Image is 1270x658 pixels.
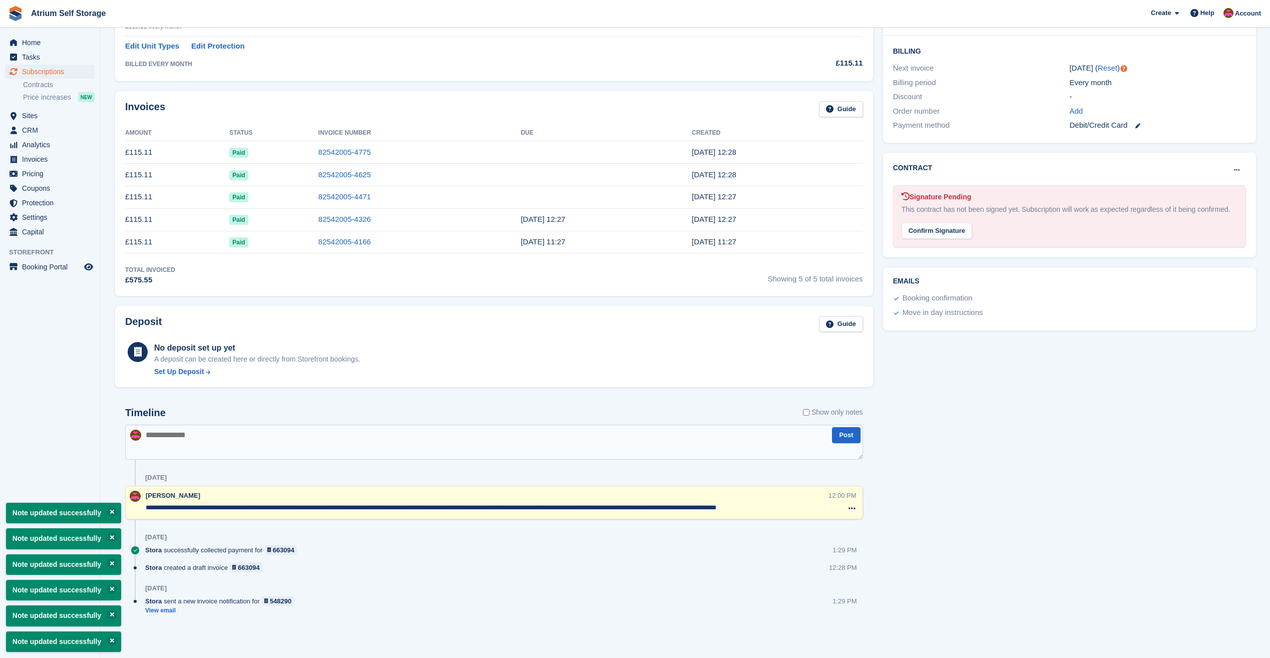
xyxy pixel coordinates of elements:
div: No deposit set up yet [154,342,360,354]
a: Guide [819,101,863,118]
span: Showing 5 of 5 total invoices [768,265,863,286]
span: Storefront [9,247,100,257]
div: Move in day instructions [903,307,983,319]
div: [DATE] ( ) [1069,63,1246,74]
a: Edit Protection [191,41,245,52]
div: £115.11 [726,58,863,69]
a: Add [1069,106,1083,117]
span: [PERSON_NAME] [146,492,200,499]
time: 2025-04-28 11:27:44 UTC [692,215,736,223]
a: menu [5,210,95,224]
span: Invoices [22,152,82,166]
span: Paid [229,148,248,158]
div: NEW [78,92,95,102]
a: menu [5,225,95,239]
a: menu [5,109,95,123]
span: Create [1151,8,1171,18]
a: Atrium Self Storage [27,5,110,22]
div: Payment method [893,120,1070,131]
a: menu [5,196,95,210]
a: 82542005-4326 [318,215,371,223]
span: Stora [145,545,162,555]
a: Reset [1098,64,1117,72]
a: menu [5,65,95,79]
span: Home [22,36,82,50]
div: 1:29 PM [832,545,857,555]
div: - [1069,91,1246,103]
td: £115.11 [125,141,229,164]
a: 82542005-4775 [318,148,371,156]
div: 548290 [270,596,291,606]
div: Order number [893,106,1070,117]
div: created a draft invoice [145,563,267,572]
h2: Billing [893,46,1246,56]
span: Account [1235,9,1261,19]
a: menu [5,181,95,195]
a: Edit Unit Types [125,41,179,52]
a: Guide [819,316,863,333]
span: Help [1200,8,1214,18]
td: £115.11 [125,164,229,186]
a: menu [5,167,95,181]
a: 82542005-4625 [318,170,371,179]
div: [DATE] [145,474,167,482]
p: A deposit can be created here or directly from Storefront bookings. [154,354,360,365]
a: Preview store [83,261,95,273]
time: 2025-03-29 11:27:39 UTC [521,237,565,246]
div: Signature Pending [902,192,1238,202]
span: Sites [22,109,82,123]
span: Paid [229,215,248,225]
a: View email [145,606,299,615]
span: Tasks [22,50,82,64]
th: Amount [125,125,229,141]
div: Set Up Deposit [154,367,204,377]
a: Contracts [23,80,95,90]
a: 548290 [262,596,294,606]
a: menu [5,152,95,166]
a: menu [5,50,95,64]
h2: Contract [893,163,933,173]
span: Capital [22,225,82,239]
a: 663094 [230,563,262,572]
div: Billing period [893,77,1070,89]
p: Note updated successfully [6,605,121,626]
span: Pricing [22,167,82,181]
p: Note updated successfully [6,580,121,600]
a: Price increases NEW [23,92,95,103]
div: 663094 [273,545,294,555]
div: 12:00 PM [828,491,857,500]
a: Set Up Deposit [154,367,360,377]
img: Mark Rhodes [130,491,141,502]
div: Next invoice [893,63,1070,74]
td: £115.11 [125,186,229,208]
button: Post [832,427,860,444]
h2: Emails [893,277,1246,285]
a: menu [5,123,95,137]
div: £575.55 [125,274,175,286]
time: 2025-06-28 11:28:07 UTC [692,170,736,179]
span: Paid [229,237,248,247]
p: Note updated successfully [6,631,121,652]
div: Debit/Credit Card [1069,120,1246,131]
div: Discount [893,91,1070,103]
div: 1:29 PM [832,596,857,606]
th: Status [229,125,318,141]
input: Show only notes [803,407,809,418]
time: 2025-05-28 11:27:57 UTC [692,192,736,201]
a: menu [5,36,95,50]
span: Analytics [22,138,82,152]
img: stora-icon-8386f47178a22dfd0bd8f6a31ec36ba5ce8667c1dd55bd0f319d3a0aa187defe.svg [8,6,23,21]
div: Confirm Signature [902,223,972,239]
p: Note updated successfully [6,503,121,523]
span: Coupons [22,181,82,195]
span: Settings [22,210,82,224]
span: Subscriptions [22,65,82,79]
div: This contract has not been signed yet. Subscription will work as expected regardless of it being ... [902,204,1238,215]
div: successfully collected payment for [145,545,302,555]
span: Booking Portal [22,260,82,274]
img: Mark Rhodes [130,430,141,441]
div: Booking confirmation [903,292,973,304]
span: Price increases [23,93,71,102]
time: 2025-07-28 11:28:37 UTC [692,148,736,156]
div: Tooltip anchor [1119,64,1128,73]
